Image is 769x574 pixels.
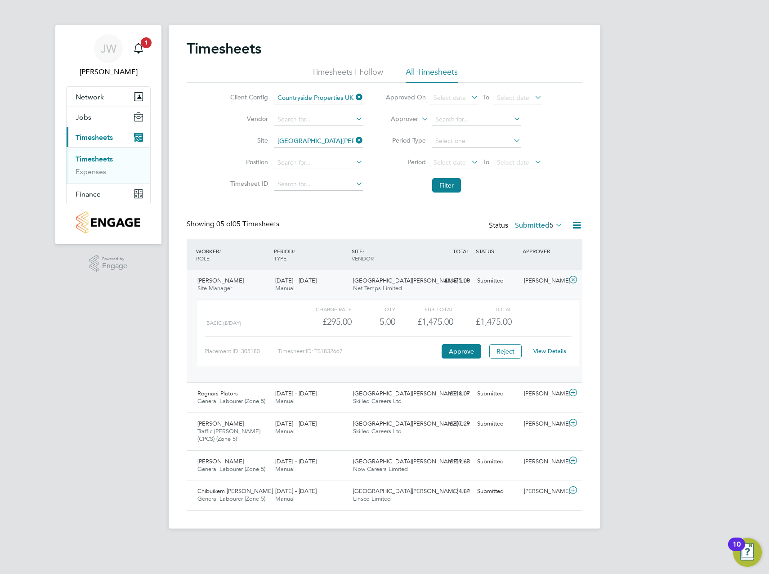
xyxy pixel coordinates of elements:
[385,93,426,101] label: Approved On
[294,314,352,329] div: £295.00
[274,178,363,191] input: Search for...
[497,94,529,102] span: Select date
[353,420,469,427] span: [GEOGRAPHIC_DATA][PERSON_NAME] LLP
[76,211,140,233] img: countryside-properties-logo-retina.png
[275,495,295,502] span: Manual
[353,284,402,292] span: Net Temps Limited
[474,243,520,259] div: STATUS
[385,136,426,144] label: Period Type
[432,135,521,148] input: Select one
[274,92,363,104] input: Search for...
[294,304,352,314] div: Charge rate
[272,243,349,266] div: PERIOD
[275,487,317,495] span: [DATE] - [DATE]
[395,304,453,314] div: Sub Total
[66,67,151,77] span: Jake Wormall
[67,107,150,127] button: Jobs
[274,157,363,169] input: Search for...
[66,211,151,233] a: Go to home page
[194,243,272,266] div: WORKER
[219,247,221,255] span: /
[197,390,238,397] span: Regnars Plators
[197,397,265,405] span: General Labourer (Zone 5)
[55,25,161,244] nav: Main navigation
[353,397,402,405] span: Skilled Careers Ltd
[187,40,261,58] h2: Timesheets
[427,484,474,499] div: £74.84
[362,247,364,255] span: /
[274,255,286,262] span: TYPE
[196,255,210,262] span: ROLE
[434,94,466,102] span: Select date
[353,487,469,495] span: [GEOGRAPHIC_DATA][PERSON_NAME] LLP
[216,220,232,229] span: 05 of
[480,156,492,168] span: To
[275,457,317,465] span: [DATE] - [DATE]
[274,135,363,148] input: Search for...
[67,184,150,204] button: Finance
[228,158,268,166] label: Position
[353,465,408,473] span: Now Careers Limited
[434,158,466,166] span: Select date
[312,67,383,83] li: Timesheets I Follow
[66,34,151,77] a: JW[PERSON_NAME]
[453,247,469,255] span: TOTAL
[67,87,150,107] button: Network
[520,454,567,469] div: [PERSON_NAME]
[427,454,474,469] div: £159.63
[353,390,469,397] span: [GEOGRAPHIC_DATA][PERSON_NAME] LLP
[197,420,244,427] span: [PERSON_NAME]
[349,243,427,266] div: SITE
[102,255,127,263] span: Powered by
[228,115,268,123] label: Vendor
[274,113,363,126] input: Search for...
[520,417,567,431] div: [PERSON_NAME]
[141,37,152,48] span: 1
[353,495,391,502] span: Linsco Limited
[352,304,395,314] div: QTY
[406,67,458,83] li: All Timesheets
[427,417,474,431] div: £207.29
[228,179,268,188] label: Timesheet ID
[395,314,453,329] div: £1,475.00
[489,344,522,359] button: Reject
[187,220,281,229] div: Showing
[197,457,244,465] span: [PERSON_NAME]
[733,544,741,556] div: 10
[278,344,439,359] div: Timesheet ID: TS1832667
[520,274,567,288] div: [PERSON_NAME]
[474,417,520,431] div: Submitted
[197,427,260,443] span: Traffic [PERSON_NAME] (CPCS) (Zone 5)
[353,277,469,284] span: [GEOGRAPHIC_DATA][PERSON_NAME] LLP
[733,538,762,567] button: Open Resource Center, 10 new notifications
[197,284,232,292] span: Site Manager
[476,316,512,327] span: £1,475.00
[515,221,563,230] label: Submitted
[197,465,265,473] span: General Labourer (Zone 5)
[102,262,127,270] span: Engage
[67,127,150,147] button: Timesheets
[427,386,474,401] div: £318.07
[197,495,265,502] span: General Labourer (Zone 5)
[474,454,520,469] div: Submitted
[489,220,564,232] div: Status
[197,277,244,284] span: [PERSON_NAME]
[353,427,402,435] span: Skilled Careers Ltd
[101,43,116,54] span: JW
[442,344,481,359] button: Approve
[520,243,567,259] div: APPROVER
[275,420,317,427] span: [DATE] - [DATE]
[228,93,268,101] label: Client Config
[353,457,469,465] span: [GEOGRAPHIC_DATA][PERSON_NAME] LLP
[427,274,474,288] div: £1,475.00
[76,155,113,163] a: Timesheets
[275,427,295,435] span: Manual
[197,487,273,495] span: Chibuikem [PERSON_NAME]
[385,158,426,166] label: Period
[228,136,268,144] label: Site
[89,255,128,272] a: Powered byEngage
[275,284,295,292] span: Manual
[275,390,317,397] span: [DATE] - [DATE]
[275,277,317,284] span: [DATE] - [DATE]
[76,167,106,176] a: Expenses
